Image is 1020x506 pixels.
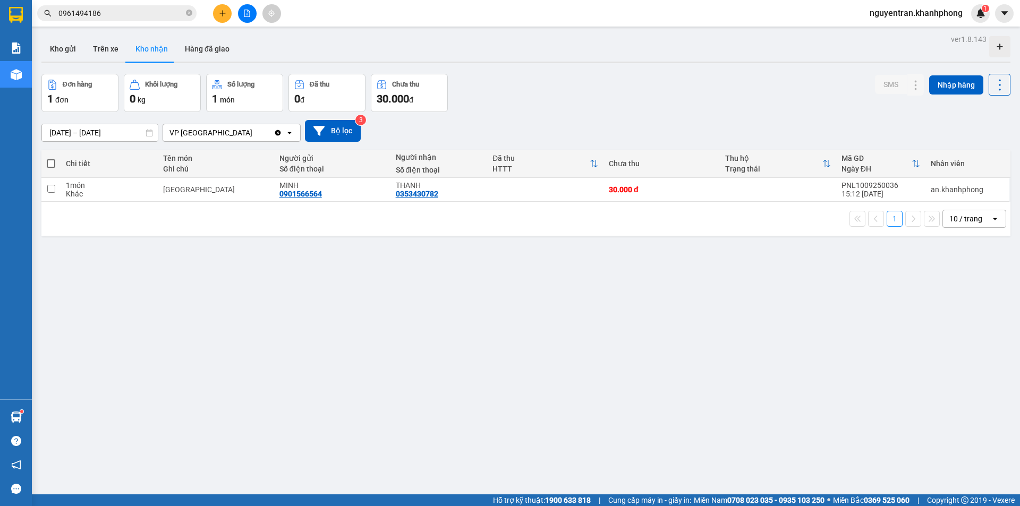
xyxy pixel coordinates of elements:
[727,496,824,504] strong: 0708 023 035 - 0935 103 250
[279,190,322,198] div: 0901566564
[66,181,152,190] div: 1 món
[917,494,919,506] span: |
[44,10,52,17] span: search
[396,166,482,174] div: Số điện thoại
[310,81,329,88] div: Đã thu
[176,36,238,62] button: Hàng đã giao
[169,127,252,138] div: VP [GEOGRAPHIC_DATA]
[279,165,385,173] div: Số điện thoại
[493,494,591,506] span: Hỗ trợ kỹ thuật:
[392,81,419,88] div: Chưa thu
[409,96,413,104] span: đ
[262,4,281,23] button: aim
[861,6,971,20] span: nguyentran.khanhphong
[163,154,269,162] div: Tên món
[875,75,907,94] button: SMS
[931,185,1004,194] div: an.khanhphong
[63,81,92,88] div: Đơn hàng
[279,154,385,162] div: Người gửi
[841,190,920,198] div: 15:12 [DATE]
[130,92,135,105] span: 0
[58,7,184,19] input: Tìm tên, số ĐT hoặc mã đơn
[841,181,920,190] div: PNL1009250036
[42,124,158,141] input: Select a date range.
[219,10,226,17] span: plus
[720,150,836,178] th: Toggle SortBy
[995,4,1014,23] button: caret-down
[294,92,300,105] span: 0
[982,5,989,12] sup: 1
[492,154,590,162] div: Đã thu
[989,36,1010,57] div: Tạo kho hàng mới
[725,154,822,162] div: Thu hộ
[206,74,283,112] button: Số lượng1món
[288,74,365,112] button: Đã thu0đ
[827,498,830,502] span: ⚪️
[213,4,232,23] button: plus
[9,7,23,23] img: logo-vxr
[841,165,912,173] div: Ngày ĐH
[951,33,987,45] div: ver 1.8.143
[492,165,590,173] div: HTTT
[396,153,482,161] div: Người nhận
[608,494,691,506] span: Cung cấp máy in - giấy in:
[41,74,118,112] button: Đơn hàng1đơn
[545,496,591,504] strong: 1900 633 818
[47,92,53,105] span: 1
[11,411,22,423] img: warehouse-icon
[84,36,127,62] button: Trên xe
[609,185,715,194] div: 30.000 đ
[11,42,22,54] img: solution-icon
[20,410,23,413] sup: 1
[11,460,21,470] span: notification
[285,128,294,137] svg: open
[163,165,269,173] div: Ghi chú
[163,185,269,194] div: TX
[124,74,201,112] button: Khối lượng0kg
[41,36,84,62] button: Kho gửi
[694,494,824,506] span: Miền Nam
[66,159,152,168] div: Chi tiết
[227,81,254,88] div: Số lượng
[55,96,69,104] span: đơn
[253,127,254,138] input: Selected VP Ninh Hòa.
[186,10,192,16] span: close-circle
[487,150,603,178] th: Toggle SortBy
[66,190,152,198] div: Khác
[300,96,304,104] span: đ
[983,5,987,12] span: 1
[212,92,218,105] span: 1
[186,8,192,19] span: close-circle
[976,8,985,18] img: icon-new-feature
[371,74,448,112] button: Chưa thu30.000đ
[377,92,409,105] span: 30.000
[11,436,21,446] span: question-circle
[836,150,925,178] th: Toggle SortBy
[238,4,257,23] button: file-add
[243,10,251,17] span: file-add
[609,159,715,168] div: Chưa thu
[268,10,275,17] span: aim
[220,96,235,104] span: món
[961,496,968,504] span: copyright
[599,494,600,506] span: |
[274,128,282,137] svg: Clear value
[833,494,909,506] span: Miền Bắc
[949,213,982,224] div: 10 / trang
[991,215,999,223] svg: open
[11,484,21,494] span: message
[841,154,912,162] div: Mã GD
[887,211,903,227] button: 1
[138,96,146,104] span: kg
[127,36,176,62] button: Kho nhận
[725,165,822,173] div: Trạng thái
[929,75,983,95] button: Nhập hàng
[279,181,385,190] div: MINH
[864,496,909,504] strong: 0369 525 060
[931,159,1004,168] div: Nhân viên
[305,120,361,142] button: Bộ lọc
[145,81,177,88] div: Khối lượng
[355,115,366,125] sup: 3
[11,69,22,80] img: warehouse-icon
[1000,8,1009,18] span: caret-down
